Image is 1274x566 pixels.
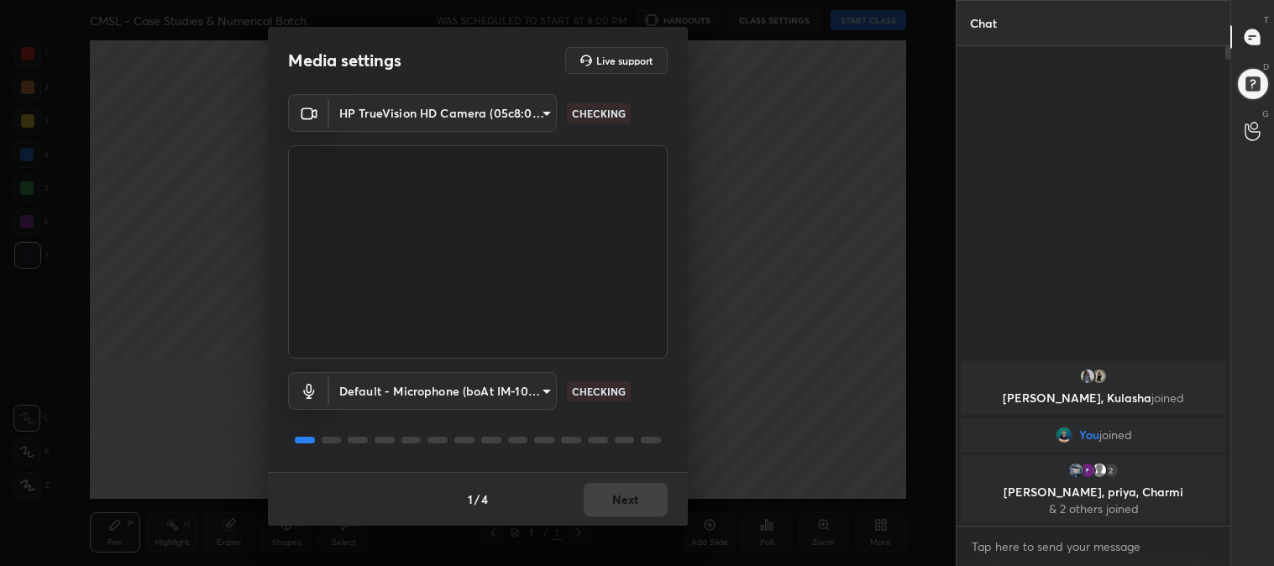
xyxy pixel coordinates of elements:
div: HP TrueVision HD Camera (05c8:03d2) [329,94,557,132]
p: CHECKING [572,384,626,399]
img: b573fc496d6e4839b9a811dccaf9c607.jpg [1067,462,1084,479]
span: You [1078,428,1098,442]
p: [PERSON_NAME], Kulasha [971,391,1216,405]
h2: Media settings [288,50,401,71]
img: 6dbef93320df4613bd34466e231d4145.jpg [1055,427,1072,443]
img: default.png [1091,462,1108,479]
p: Chat [957,1,1010,45]
div: HP TrueVision HD Camera (05c8:03d2) [329,372,557,410]
p: & 2 others joined [971,502,1216,516]
h4: / [474,490,480,508]
div: grid [957,358,1230,526]
h4: 1 [468,490,473,508]
span: joined [1151,390,1184,406]
p: CHECKING [572,106,626,121]
p: T [1264,13,1269,26]
img: 3ddbc5afdf0040dc81713380fb9e57f6.jpg [1079,462,1096,479]
div: 2 [1103,462,1119,479]
p: [PERSON_NAME], priya, Charmi [971,485,1216,499]
p: G [1262,107,1269,120]
span: joined [1098,428,1131,442]
p: D [1263,60,1269,73]
h5: Live support [596,55,653,66]
img: a43b6513d3004de1addc74eda007481e.jpg [1079,368,1096,385]
img: cc93c659614746f38f723c36a61a8cfd.jpg [1091,368,1108,385]
h4: 4 [481,490,488,508]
